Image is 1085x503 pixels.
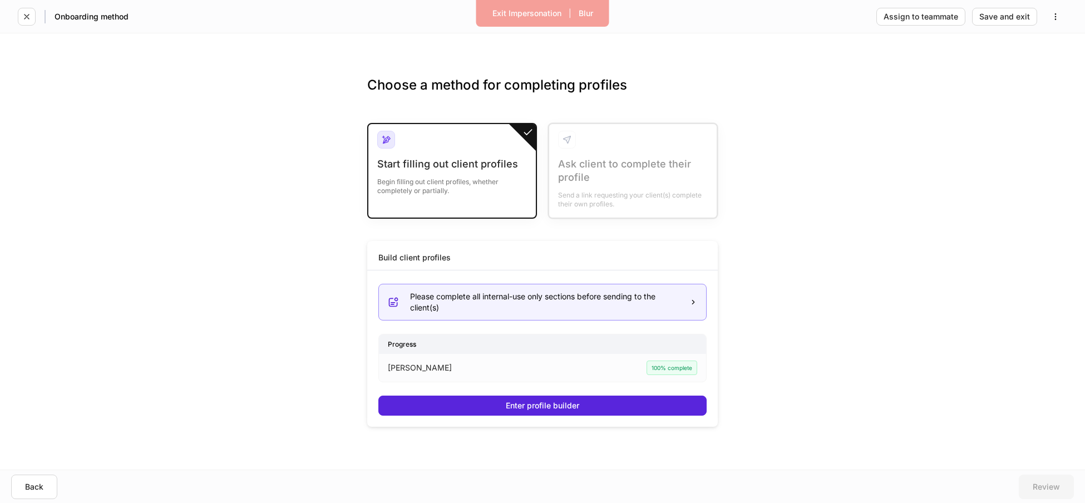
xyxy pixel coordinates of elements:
button: Assign to teammate [876,8,965,26]
button: Enter profile builder [378,396,707,416]
h3: Choose a method for completing profiles [367,76,718,112]
div: Back [25,483,43,491]
div: Build client profiles [378,252,451,263]
p: [PERSON_NAME] [388,362,452,373]
div: Save and exit [979,13,1030,21]
div: Assign to teammate [884,13,958,21]
button: Exit Impersonation [485,4,569,22]
div: Exit Impersonation [492,9,561,17]
div: Please complete all internal-use only sections before sending to the client(s) [410,291,680,313]
div: Start filling out client profiles [377,157,527,171]
button: Blur [571,4,600,22]
h5: Onboarding method [55,11,129,22]
div: Progress [379,334,706,354]
button: Save and exit [972,8,1037,26]
div: Blur [579,9,593,17]
button: Back [11,475,57,499]
div: Begin filling out client profiles, whether completely or partially. [377,171,527,195]
div: 100% complete [647,361,697,375]
div: Enter profile builder [506,402,579,410]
